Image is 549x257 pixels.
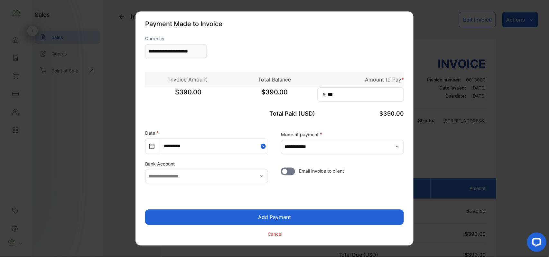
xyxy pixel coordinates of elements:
[231,109,318,118] p: Total Paid (USD)
[231,76,318,84] p: Total Balance
[522,230,549,257] iframe: LiveChat chat widget
[268,231,283,237] p: Cancel
[145,210,404,225] button: Add Payment
[145,88,231,104] span: $390.00
[318,76,404,84] p: Amount to Pay
[145,130,159,136] label: Date
[145,76,231,84] p: Invoice Amount
[299,168,344,175] span: Email invoice to client
[145,19,404,29] p: Payment Made to Invoice
[145,161,268,167] label: Bank Account
[323,91,326,98] span: $
[379,110,404,117] span: $390.00
[145,35,207,42] label: Currency
[281,131,404,138] label: Mode of payment
[261,139,268,154] button: Close
[231,88,318,104] span: $390.00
